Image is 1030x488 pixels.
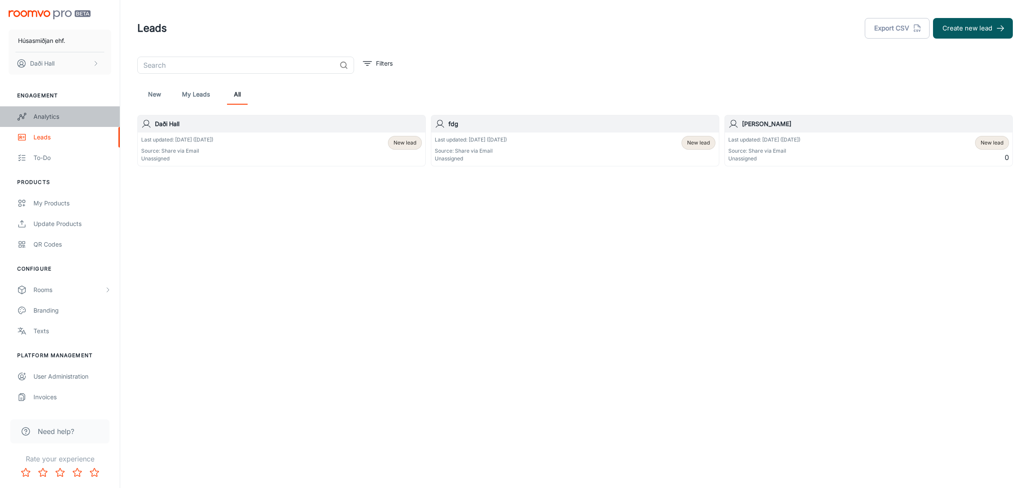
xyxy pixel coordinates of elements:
[728,155,800,163] p: Unassigned
[18,36,65,45] p: Húsasmiðjan ehf.
[728,136,800,144] p: Last updated: [DATE] ([DATE])
[361,57,395,70] button: filter
[141,147,213,155] p: Source: Share via Email
[33,153,111,163] div: To-do
[30,59,55,68] p: Daði Hall
[9,52,111,75] button: Daði Hall
[728,147,800,155] p: Source: Share via Email
[431,115,719,166] a: fdgLast updated: [DATE] ([DATE])Source: Share via EmailUnassignedNew lead
[933,18,1013,39] button: Create new lead
[724,115,1013,166] a: [PERSON_NAME]Last updated: [DATE] ([DATE])Source: Share via EmailUnassignedNew lead0
[742,119,1009,129] h6: [PERSON_NAME]
[227,84,248,105] a: All
[33,219,111,229] div: Update Products
[865,18,930,39] button: Export CSV
[137,57,336,74] input: Search
[975,136,1009,163] div: 0
[182,84,210,105] a: My Leads
[435,147,507,155] p: Source: Share via Email
[137,115,426,166] a: Daði HallLast updated: [DATE] ([DATE])Source: Share via EmailUnassignedNew lead
[141,136,213,144] p: Last updated: [DATE] ([DATE])
[448,119,715,129] h6: fdg
[33,199,111,208] div: My Products
[9,30,111,52] button: Húsasmiðjan ehf.
[687,139,710,147] span: New lead
[394,139,416,147] span: New lead
[137,21,167,36] h1: Leads
[141,155,213,163] p: Unassigned
[435,155,507,163] p: Unassigned
[435,136,507,144] p: Last updated: [DATE] ([DATE])
[981,139,1003,147] span: New lead
[33,133,111,142] div: Leads
[9,10,91,19] img: Roomvo PRO Beta
[155,119,422,129] h6: Daði Hall
[144,84,165,105] a: New
[33,112,111,121] div: Analytics
[376,59,393,68] p: Filters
